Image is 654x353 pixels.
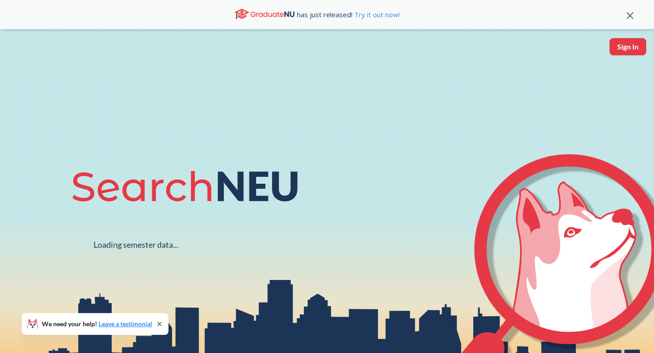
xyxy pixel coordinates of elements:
[9,38,30,66] img: sandbox logo
[94,240,178,250] div: Loading semester data...
[297,10,400,20] span: has just released!
[42,321,152,327] span: We need your help!
[9,38,30,69] a: sandbox logo
[609,38,646,55] button: Sign In
[99,320,152,328] a: Leave a testimonial
[352,10,400,19] a: Try it out now!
